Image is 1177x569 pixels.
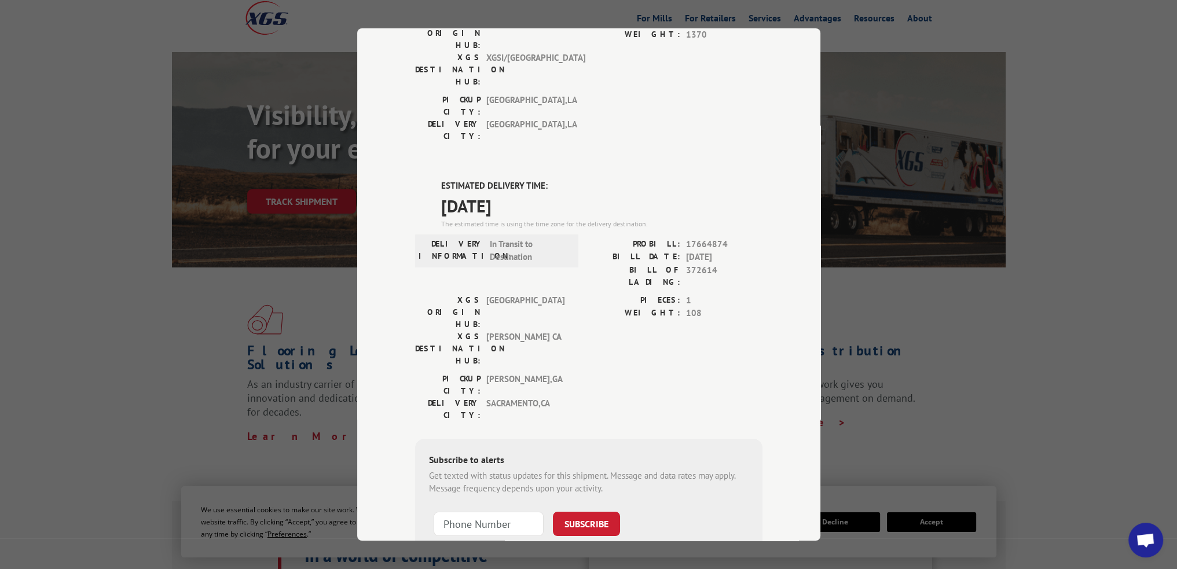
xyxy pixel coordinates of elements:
[589,28,680,42] label: WEIGHT:
[589,294,680,307] label: PIECES:
[486,373,564,397] span: [PERSON_NAME] , GA
[686,264,762,288] span: 372614
[686,294,762,307] span: 1
[415,294,481,331] label: XGS ORIGIN HUB:
[415,373,481,397] label: PICKUP CITY:
[429,453,749,469] div: Subscribe to alerts
[486,118,564,142] span: [GEOGRAPHIC_DATA] , LA
[553,512,620,536] button: SUBSCRIBE
[589,238,680,251] label: PROBILL:
[686,238,762,251] span: 17664874
[486,331,564,367] span: [PERSON_NAME] CA
[589,307,680,320] label: WEIGHT:
[434,512,544,536] input: Phone Number
[415,397,481,421] label: DELIVERY CITY:
[486,15,564,52] span: XGSI/[GEOGRAPHIC_DATA]
[429,469,749,495] div: Get texted with status updates for this shipment. Message and data rates may apply. Message frequ...
[441,193,762,219] span: [DATE]
[486,94,564,118] span: [GEOGRAPHIC_DATA] , LA
[415,118,481,142] label: DELIVERY CITY:
[686,28,762,42] span: 1370
[415,15,481,52] label: XGS ORIGIN HUB:
[486,52,564,88] span: XGSI/[GEOGRAPHIC_DATA]
[486,397,564,421] span: SACRAMENTO , CA
[589,264,680,288] label: BILL OF LADING:
[686,307,762,320] span: 108
[1128,523,1163,557] div: Open chat
[490,238,568,264] span: In Transit to Destination
[441,219,762,229] div: The estimated time is using the time zone for the delivery destination.
[486,294,564,331] span: [GEOGRAPHIC_DATA]
[686,251,762,264] span: [DATE]
[419,238,484,264] label: DELIVERY INFORMATION:
[589,251,680,264] label: BILL DATE:
[441,179,762,193] label: ESTIMATED DELIVERY TIME:
[415,52,481,88] label: XGS DESTINATION HUB:
[415,94,481,118] label: PICKUP CITY:
[415,331,481,367] label: XGS DESTINATION HUB:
